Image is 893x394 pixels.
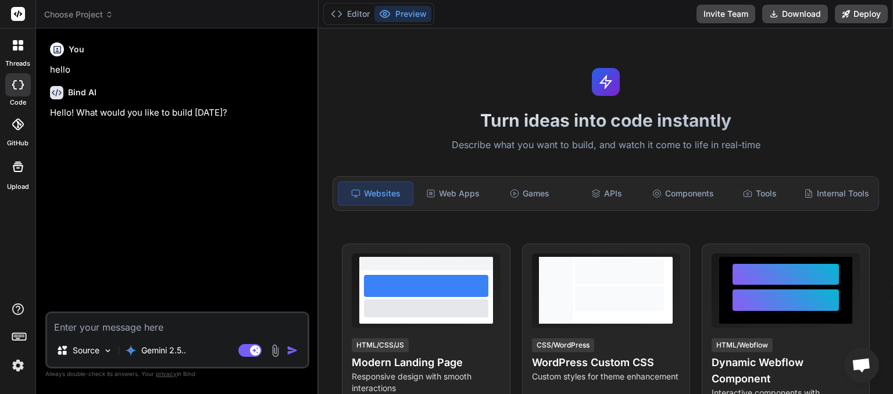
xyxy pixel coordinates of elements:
[5,59,30,69] label: threads
[374,6,431,22] button: Preview
[352,338,409,352] div: HTML/CSS/JS
[50,106,307,120] p: Hello! What would you like to build [DATE]?
[712,354,860,387] h4: Dynamic Webflow Component
[532,371,680,382] p: Custom styles for theme enhancement
[45,368,309,379] p: Always double-check its answers. Your in Bind
[68,87,97,98] h6: Bind AI
[103,346,113,356] img: Pick Models
[141,345,186,356] p: Gemini 2.5..
[156,370,177,377] span: privacy
[532,354,680,371] h4: WordPress Custom CSS
[723,181,797,206] div: Tools
[492,181,567,206] div: Games
[352,371,500,394] p: Responsive design with smooth interactions
[269,344,282,357] img: attachment
[799,181,874,206] div: Internal Tools
[326,110,886,131] h1: Turn ideas into code instantly
[696,5,755,23] button: Invite Team
[7,138,28,148] label: GitHub
[762,5,828,23] button: Download
[712,338,773,352] div: HTML/Webflow
[50,63,307,77] p: hello
[8,356,28,375] img: settings
[532,338,594,352] div: CSS/WordPress
[69,44,84,55] h6: You
[287,345,298,356] img: icon
[326,138,886,153] p: Describe what you want to build, and watch it come to life in real-time
[338,181,413,206] div: Websites
[125,345,137,356] img: Gemini 2.5 Pro
[352,354,500,371] h4: Modern Landing Page
[569,181,644,206] div: APIs
[44,9,113,20] span: Choose Project
[844,348,879,382] a: Open chat
[7,182,29,192] label: Upload
[326,6,374,22] button: Editor
[73,345,99,356] p: Source
[10,98,26,108] label: code
[835,5,888,23] button: Deploy
[646,181,720,206] div: Components
[416,181,490,206] div: Web Apps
